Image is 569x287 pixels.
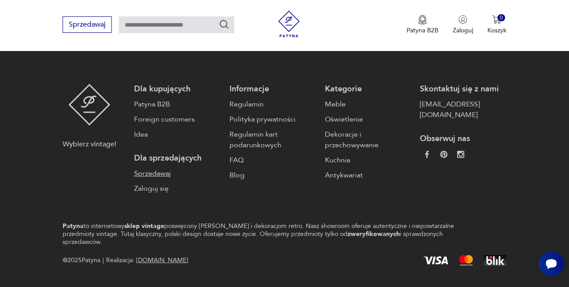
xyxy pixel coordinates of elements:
[63,139,116,149] p: Wybierz vintage!
[498,14,505,22] div: 0
[325,99,411,110] a: Meble
[229,129,316,150] a: Regulamin kart podarunkowych
[487,26,506,35] p: Koszyk
[539,252,564,276] iframe: Smartsupp widget button
[458,15,467,24] img: Ikonka użytkownika
[423,256,448,264] img: Visa
[63,222,83,230] strong: Patyna
[325,84,411,94] p: Kategorie
[134,168,221,179] a: Sprzedawaj
[219,19,229,30] button: Szukaj
[453,26,473,35] p: Zaloguj
[229,114,316,125] a: Polityka prywatności
[124,222,164,230] strong: sklep vintage
[457,151,464,158] img: c2fd9cf7f39615d9d6839a72ae8e59e5.webp
[407,26,439,35] p: Patyna B2B
[229,155,316,165] a: FAQ
[423,151,431,158] img: da9060093f698e4c3cedc1453eec5031.webp
[229,84,316,94] p: Informacje
[325,114,411,125] a: Oświetlenie
[134,99,221,110] a: Patyna B2B
[325,129,411,150] a: Dekoracje i przechowywanie
[325,155,411,165] a: Kuchnia
[63,16,112,33] button: Sprzedawaj
[134,84,221,94] p: Dla kupujących
[492,15,501,24] img: Ikona koszyka
[440,151,447,158] img: 37d27d81a828e637adc9f9cb2e3d3a8a.webp
[420,84,506,94] p: Skontaktuj się z nami
[134,129,221,140] a: Idea
[484,255,506,266] img: BLIK
[63,222,475,246] p: to internetowy poświęcony [PERSON_NAME] i dekoracjom retro. Nasz showroom oferuje autentyczne i n...
[453,15,473,35] button: Zaloguj
[420,134,506,144] p: Obserwuj nas
[407,15,439,35] button: Patyna B2B
[407,15,439,35] a: Ikona medaluPatyna B2B
[325,170,411,181] a: Antykwariat
[418,15,427,25] img: Ikona medalu
[63,22,112,28] a: Sprzedawaj
[229,99,316,110] a: Regulamin
[487,15,506,35] button: 0Koszyk
[459,255,473,266] img: Mastercard
[106,255,188,266] span: Realizacja:
[63,255,100,266] span: @ 2025 Patyna
[68,84,111,126] img: Patyna - sklep z meblami i dekoracjami vintage
[276,11,302,37] img: Patyna - sklep z meblami i dekoracjami vintage
[229,170,316,181] a: Blog
[136,256,188,264] a: [DOMAIN_NAME]
[348,230,400,238] strong: zweryfikowanych
[420,99,506,120] a: [EMAIL_ADDRESS][DOMAIN_NAME]
[103,255,104,266] div: |
[134,183,221,194] a: Zaloguj się
[134,114,221,125] a: Foreign customers
[134,153,221,164] p: Dla sprzedających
